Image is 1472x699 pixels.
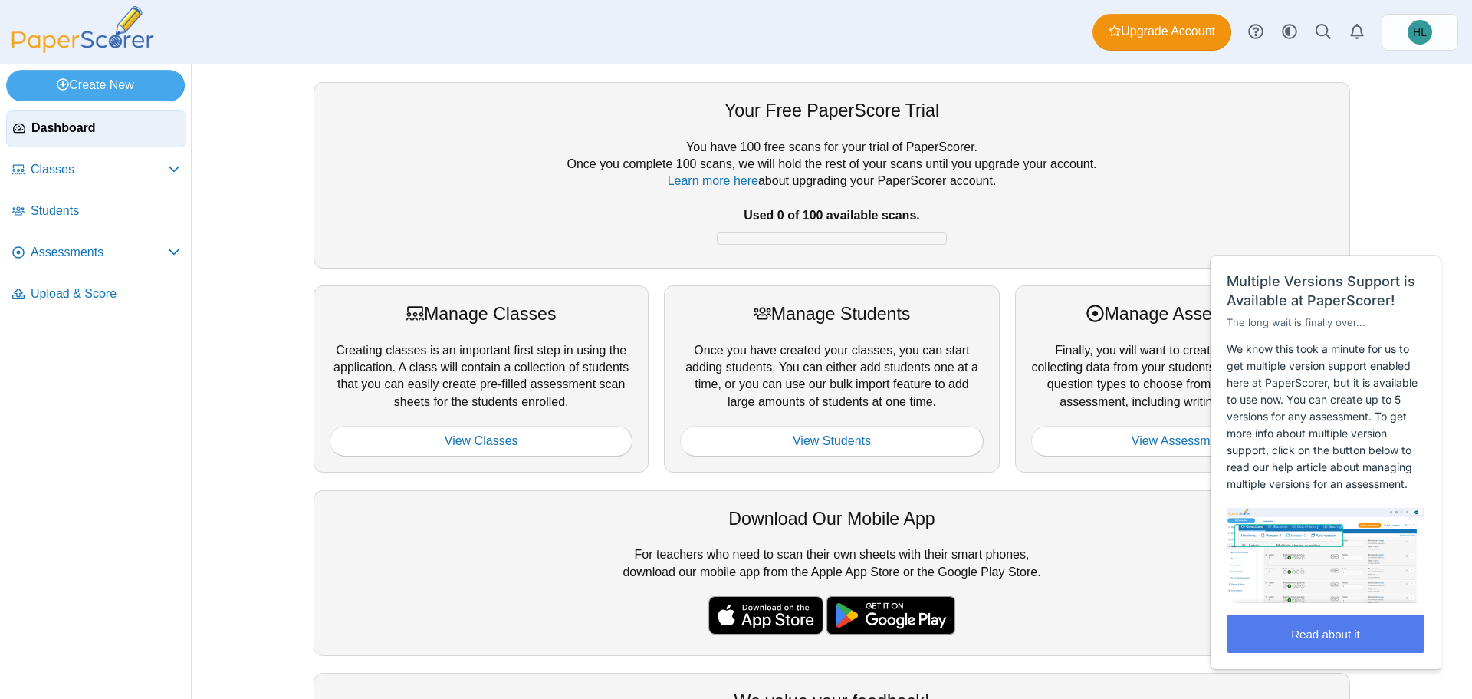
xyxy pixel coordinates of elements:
[826,596,955,635] img: google-play-badge.png
[680,302,983,326] div: Manage Students
[1015,285,1350,473] div: Finally, you will want to create assessments for collecting data from your students. We have a va...
[1092,14,1231,51] a: Upgrade Account
[314,285,649,473] div: Creating classes is an important first step in using the application. A class will contain a coll...
[6,6,159,53] img: PaperScorer
[6,70,185,101] a: Create New
[668,174,758,187] a: Learn more here
[330,98,1334,123] div: Your Free PaperScore Trial
[1340,15,1374,49] a: Alerts
[31,161,168,178] span: Classes
[31,244,168,261] span: Assessments
[1031,302,1334,326] div: Manage Assessments
[31,203,180,219] span: Students
[330,426,632,457] a: View Classes
[1413,27,1427,38] span: Hanyang Li
[1382,14,1458,51] a: Hanyang Li
[31,120,179,137] span: Dashboard
[6,152,186,189] a: Classes
[314,490,1350,656] div: For teachers who need to scan their own sheets with their smart phones, download our mobile app f...
[680,426,983,457] a: View Students
[6,193,186,230] a: Students
[6,276,186,313] a: Upload & Score
[330,506,1334,531] div: Download Our Mobile App
[6,42,159,55] a: PaperScorer
[1109,23,1215,40] span: Upgrade Account
[744,209,919,222] b: Used 0 of 100 available scans.
[1203,217,1450,677] iframe: Help Scout Beacon - Messages and Notifications
[1031,426,1334,457] a: View Assessments
[330,302,632,326] div: Manage Classes
[708,596,823,635] img: apple-store-badge.svg
[664,285,999,473] div: Once you have created your classes, you can start adding students. You can either add students on...
[6,110,186,147] a: Dashboard
[31,285,180,302] span: Upload & Score
[330,139,1334,252] div: You have 100 free scans for your trial of PaperScorer. Once you complete 100 scans, we will hold ...
[1408,20,1432,45] span: Hanyang Li
[6,235,186,272] a: Assessments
